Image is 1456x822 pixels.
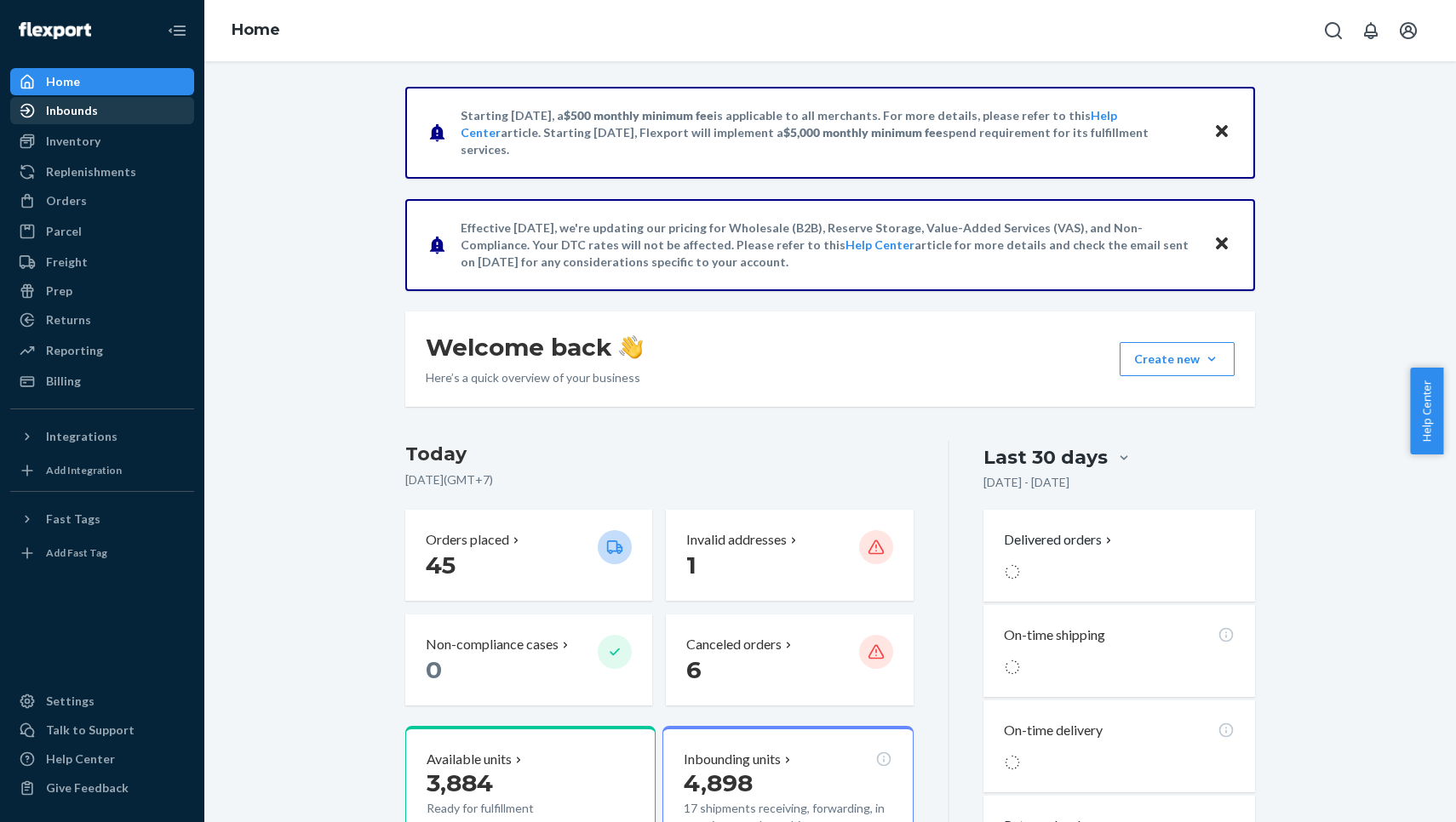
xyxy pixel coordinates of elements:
[46,545,107,560] div: Add Fast Tag
[46,511,100,528] div: Fast Tags
[10,248,194,276] a: Freight
[10,68,194,95] a: Home
[1354,14,1388,48] button: Open notifications
[405,471,914,488] p: [DATE] ( GMT+7 )
[46,463,122,477] div: Add Integration
[666,614,913,705] button: Canceled orders 6
[1410,368,1443,454] button: Help Center
[983,444,1108,471] div: Last 30 days
[846,237,914,252] a: Help Center
[1211,232,1233,257] button: Close
[10,423,194,450] button: Integrations
[426,655,442,684] span: 0
[10,745,194,773] a: Help Center
[1004,721,1103,740] p: On-time delivery
[983,474,1069,491] p: [DATE] - [DATE]
[426,530,509,550] p: Orders placed
[10,97,194,124] a: Inbounds
[10,128,194,155] a: Inventory
[10,716,194,744] a: Talk to Support
[46,163,136,180] div: Replenishments
[564,108,714,123] span: $500 monthly minimum fee
[1120,342,1235,376] button: Create new
[10,505,194,533] button: Fast Tags
[10,277,194,305] a: Prep
[686,551,696,579] span: 1
[46,751,115,768] div: Help Center
[405,614,652,705] button: Non-compliance cases 0
[10,218,194,245] a: Parcel
[46,311,91,328] div: Returns
[10,158,194,186] a: Replenishments
[684,750,781,769] p: Inbounding units
[10,539,194,567] a: Add Fast Tag
[426,635,559,654] p: Non-compliance cases
[427,800,584,817] p: Ready for fulfillment
[46,693,95,710] div: Settings
[686,635,782,654] p: Canceled orders
[427,750,512,769] p: Available units
[46,283,72,300] div: Prep
[686,655,702,684] span: 6
[10,187,194,214] a: Orders
[218,6,294,55] ol: breadcrumbs
[1211,120,1233,145] button: Close
[10,774,194,802] button: Give Feedback
[46,254,88,271] div: Freight
[46,133,100,150] div: Inventory
[666,510,913,601] button: Invalid addresses 1
[10,368,194,395] a: Billing
[10,306,194,334] a: Returns
[1316,14,1350,48] button: Open Search Box
[160,14,194,48] button: Close Navigation
[232,20,280,39] a: Home
[684,768,753,797] span: 4,898
[46,73,80,90] div: Home
[1391,14,1425,48] button: Open account menu
[426,369,643,386] p: Here’s a quick overview of your business
[426,332,643,362] h1: Welcome back
[619,335,643,359] img: hand-wave emoji
[10,688,194,715] a: Settings
[46,102,98,119] div: Inbounds
[427,768,493,797] span: 3,884
[46,192,87,209] div: Orders
[19,22,91,39] img: Flexport logo
[1004,625,1105,645] p: On-time shipping
[686,530,787,550] p: Invalid addresses
[461,220,1197,271] p: Effective [DATE], we're updating our pricing for Wholesale (B2B), Reserve Storage, Value-Added Se...
[46,428,118,445] div: Integrations
[46,342,103,359] div: Reporting
[426,551,456,579] span: 45
[405,441,914,468] h3: Today
[46,779,129,796] div: Give Feedback
[46,373,81,390] div: Billing
[461,107,1197,158] p: Starting [DATE], a is applicable to all merchants. For more details, please refer to this article...
[46,722,135,739] div: Talk to Support
[405,510,652,601] button: Orders placed 45
[783,125,943,140] span: $5,000 monthly minimum fee
[10,337,194,364] a: Reporting
[10,457,194,484] a: Add Integration
[46,223,82,240] div: Parcel
[1004,530,1115,550] button: Delivered orders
